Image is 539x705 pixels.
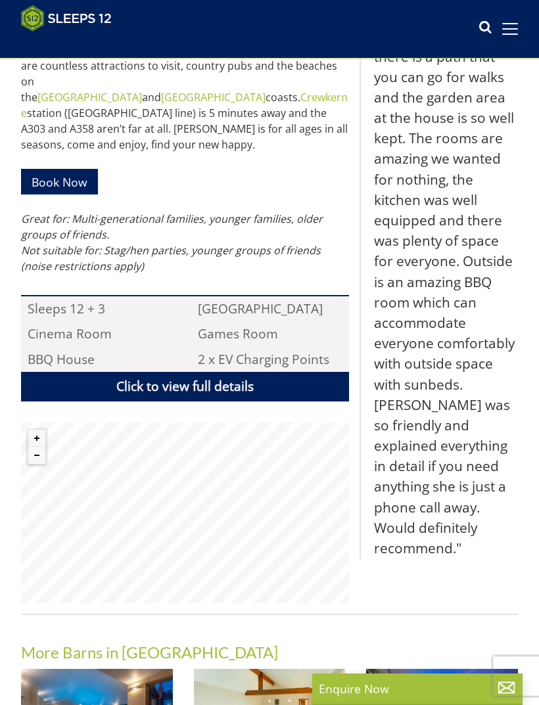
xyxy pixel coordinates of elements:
li: Cinema Room [21,322,178,347]
a: Click to view full details [21,372,349,401]
a: More Barns in [GEOGRAPHIC_DATA] [21,643,278,662]
a: [GEOGRAPHIC_DATA] [37,90,142,104]
canvas: Map [21,422,349,603]
li: [GEOGRAPHIC_DATA] [191,296,348,321]
li: BBQ House [21,347,178,372]
a: Book Now [21,169,98,194]
img: Sleeps 12 [21,5,112,32]
li: Games Room [191,322,348,347]
em: Great for: Multi-generational families, younger families, older groups of friends. [21,212,323,242]
iframe: Customer reviews powered by Trustpilot [14,39,152,51]
a: [GEOGRAPHIC_DATA] [161,90,266,104]
li: Sleeps 12 + 3 [21,296,178,321]
p: The grounds are gorgeous, with paths weaving round and about, a rustic BBQ bothy for outdoor-indo... [21,11,349,152]
button: Zoom out [28,447,45,464]
li: 2 x EV Charging Points [191,347,348,372]
a: Crewkerne [21,90,348,120]
button: Zoom in [28,430,45,447]
p: Enquire Now [319,680,516,697]
em: Not suitable for: Stag/hen parties, younger groups of friends (noise restrictions apply) [21,243,321,273]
